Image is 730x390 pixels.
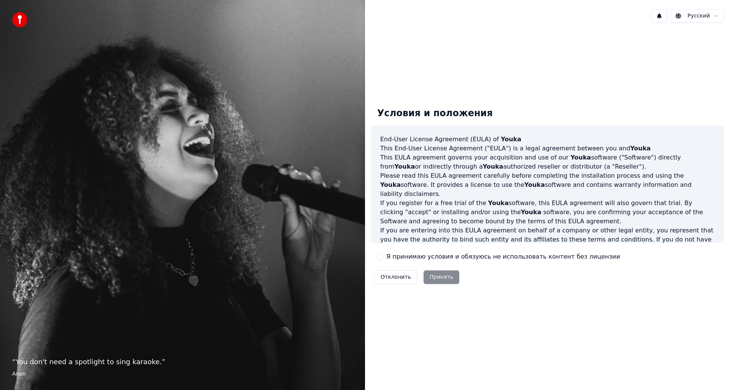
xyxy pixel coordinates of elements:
[12,12,27,27] img: youka
[12,370,353,378] footer: Anon
[570,154,591,161] span: Youka
[380,144,715,153] p: This End-User License Agreement ("EULA") is a legal agreement between you and
[394,163,415,170] span: Youka
[630,145,651,152] span: Youka
[380,153,715,171] p: This EULA agreement governs your acquisition and use of our software ("Software") directly from o...
[386,252,620,261] label: Я принимаю условия и обязуюсь не использовать контент без лицензии
[380,199,715,226] p: If you register for a free trial of the software, this EULA agreement will also govern that trial...
[380,226,715,262] p: If you are entering into this EULA agreement on behalf of a company or other legal entity, you re...
[371,101,499,126] div: Условия и положения
[521,208,541,216] span: Youka
[12,357,353,367] p: “ You don't need a spotlight to sing karaoke. ”
[380,171,715,199] p: Please read this EULA agreement carefully before completing the installation process and using th...
[380,181,401,188] span: Youka
[380,135,715,144] h3: End-User License Agreement (EULA) of
[524,181,545,188] span: Youka
[483,163,503,170] span: Youka
[501,136,521,143] span: Youka
[488,199,509,207] span: Youka
[374,270,417,284] button: Отклонить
